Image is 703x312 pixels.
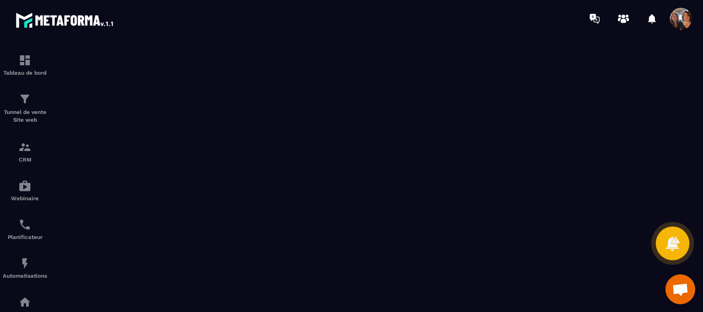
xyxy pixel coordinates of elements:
[18,218,32,231] img: scheduler
[18,54,32,67] img: formation
[3,84,47,132] a: formationformationTunnel de vente Site web
[15,10,115,30] img: logo
[3,171,47,210] a: automationsautomationsWebinaire
[665,274,695,304] div: Ouvrir le chat
[18,295,32,309] img: automations
[18,257,32,270] img: automations
[3,108,47,124] p: Tunnel de vente Site web
[18,92,32,106] img: formation
[3,273,47,279] p: Automatisations
[18,179,32,193] img: automations
[3,45,47,84] a: formationformationTableau de bord
[3,248,47,287] a: automationsautomationsAutomatisations
[3,195,47,201] p: Webinaire
[3,70,47,76] p: Tableau de bord
[18,141,32,154] img: formation
[3,132,47,171] a: formationformationCRM
[3,234,47,240] p: Planificateur
[3,210,47,248] a: schedulerschedulerPlanificateur
[3,157,47,163] p: CRM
